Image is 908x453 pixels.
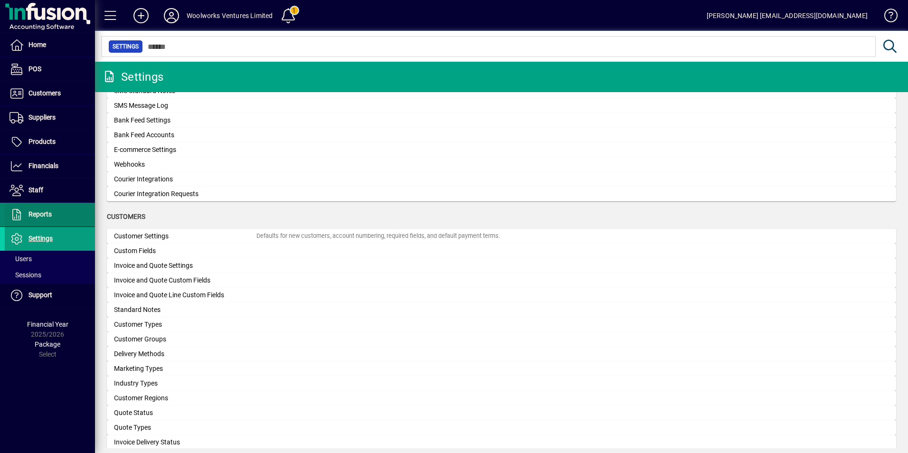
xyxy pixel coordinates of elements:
a: Invoice Delivery Status [107,435,896,450]
div: Quote Types [114,423,256,433]
span: POS [28,65,41,73]
a: E-commerce Settings [107,142,896,157]
a: Webhooks [107,157,896,172]
div: [PERSON_NAME] [EMAIL_ADDRESS][DOMAIN_NAME] [707,8,868,23]
a: Standard Notes [107,302,896,317]
button: Add [126,7,156,24]
span: Home [28,41,46,48]
div: Standard Notes [114,305,256,315]
a: Invoice and Quote Settings [107,258,896,273]
div: Bank Feed Accounts [114,130,256,140]
div: Courier Integrations [114,174,256,184]
div: Courier Integration Requests [114,189,256,199]
span: Settings [113,42,139,51]
div: Settings [102,69,163,85]
a: Sessions [5,267,95,283]
a: Customer SettingsDefaults for new customers, account numbering, required fields, and default paym... [107,229,896,244]
span: Financials [28,162,58,170]
a: Customer Regions [107,391,896,406]
div: Customer Regions [114,393,256,403]
a: Courier Integrations [107,172,896,187]
a: Quote Status [107,406,896,420]
span: Sessions [9,271,41,279]
div: E-commerce Settings [114,145,256,155]
a: Courier Integration Requests [107,187,896,201]
a: Users [5,251,95,267]
span: Products [28,138,56,145]
span: Customers [28,89,61,97]
div: Quote Status [114,408,256,418]
a: Custom Fields [107,244,896,258]
span: Staff [28,186,43,194]
div: Woolworks Ventures Limited [187,8,273,23]
button: Profile [156,7,187,24]
div: SMS Message Log [114,101,256,111]
div: Marketing Types [114,364,256,374]
a: Bank Feed Settings [107,113,896,128]
a: Marketing Types [107,361,896,376]
div: Custom Fields [114,246,256,256]
a: Bank Feed Accounts [107,128,896,142]
a: Reports [5,203,95,226]
a: Customers [5,82,95,105]
a: Home [5,33,95,57]
span: Settings [28,235,53,242]
a: POS [5,57,95,81]
div: Webhooks [114,160,256,170]
div: Industry Types [114,378,256,388]
a: Knowledge Base [877,2,896,33]
a: Quote Types [107,420,896,435]
a: Invoice and Quote Line Custom Fields [107,288,896,302]
span: Package [35,340,60,348]
a: Suppliers [5,106,95,130]
a: SMS Message Log [107,98,896,113]
div: Invoice Delivery Status [114,437,256,447]
a: Delivery Methods [107,347,896,361]
div: Customer Settings [114,231,256,241]
span: Users [9,255,32,263]
span: Customers [107,213,145,220]
div: Defaults for new customers, account numbering, required fields, and default payment terms. [256,232,500,241]
span: Suppliers [28,113,56,121]
div: Customer Groups [114,334,256,344]
a: Customer Groups [107,332,896,347]
a: Products [5,130,95,154]
span: Financial Year [27,321,68,328]
div: Delivery Methods [114,349,256,359]
a: Customer Types [107,317,896,332]
a: Invoice and Quote Custom Fields [107,273,896,288]
span: Support [28,291,52,299]
div: Invoice and Quote Settings [114,261,256,271]
div: Customer Types [114,320,256,330]
a: Financials [5,154,95,178]
a: Industry Types [107,376,896,391]
a: Support [5,283,95,307]
a: Staff [5,179,95,202]
div: Bank Feed Settings [114,115,256,125]
span: Reports [28,210,52,218]
div: Invoice and Quote Line Custom Fields [114,290,256,300]
div: Invoice and Quote Custom Fields [114,275,256,285]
